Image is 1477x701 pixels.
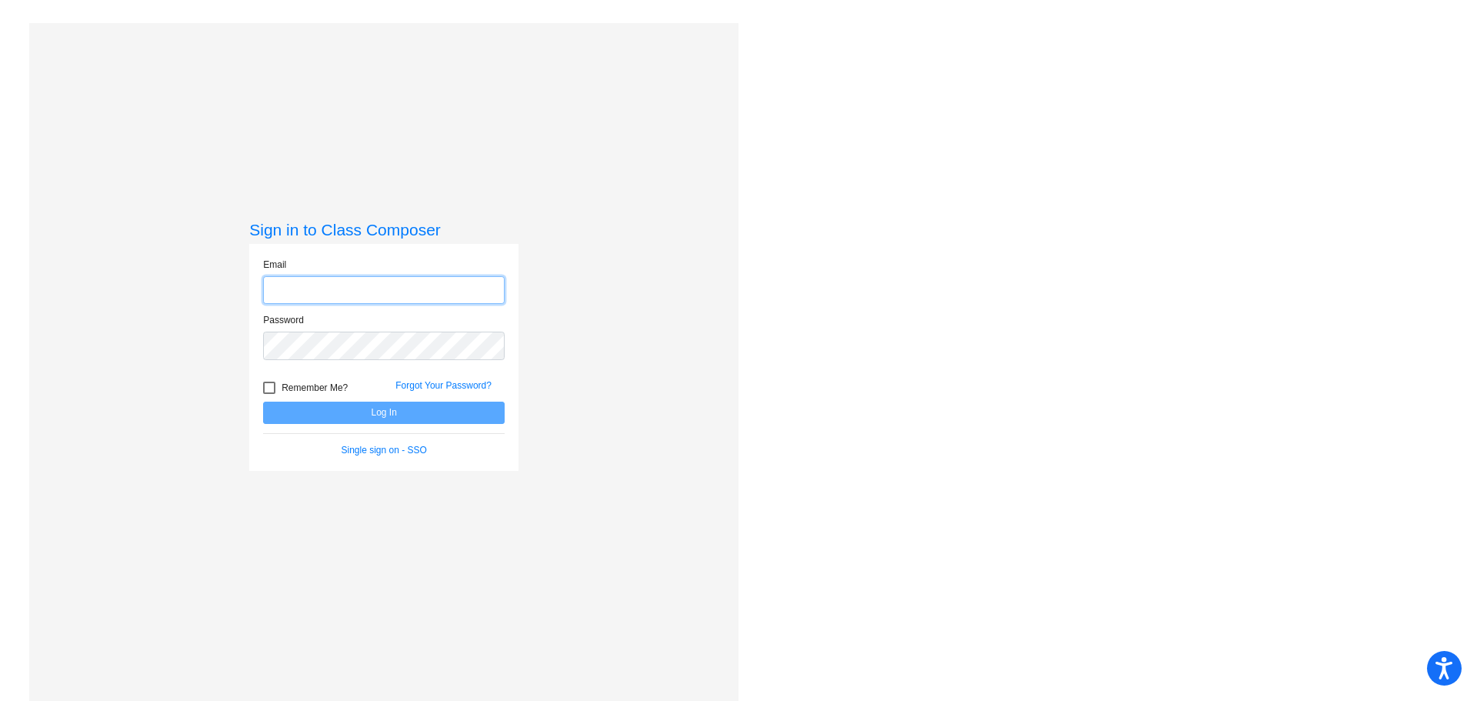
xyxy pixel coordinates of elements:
[263,313,304,327] label: Password
[263,402,505,424] button: Log In
[342,445,427,456] a: Single sign on - SSO
[249,220,518,239] h3: Sign in to Class Composer
[395,380,492,391] a: Forgot Your Password?
[263,258,286,272] label: Email
[282,379,348,397] span: Remember Me?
